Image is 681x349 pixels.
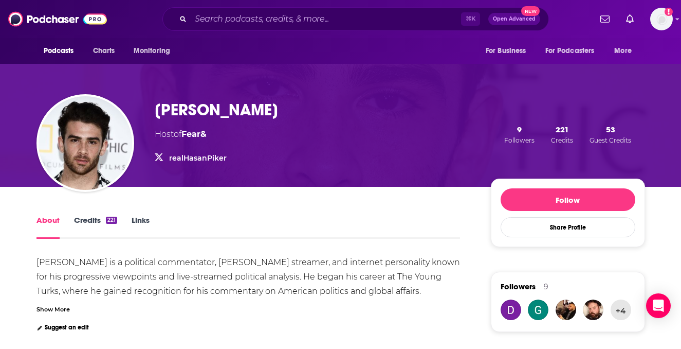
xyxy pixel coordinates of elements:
button: Open AdvancedNew [488,13,540,25]
a: Suggest an edit [36,324,89,331]
span: 221 [556,125,569,134]
a: Show notifications dropdown [622,10,638,28]
div: 9 [544,282,548,291]
span: 9 [517,125,522,134]
a: Show notifications dropdown [596,10,614,28]
h1: [PERSON_NAME] [155,100,278,120]
span: of [174,129,207,139]
img: darrellmckee70 [501,300,521,320]
span: For Podcasters [545,44,595,58]
span: ⌘ K [461,12,480,26]
img: glenscolen [528,300,548,320]
span: For Business [486,44,526,58]
button: open menu [539,41,610,61]
button: 53Guest Credits [586,124,634,145]
button: 9Followers [501,124,538,145]
button: +4 [611,300,631,320]
button: Share Profile [501,217,635,237]
img: Schon5698 [583,300,603,320]
a: About [36,215,60,239]
button: open menu [478,41,539,61]
button: open menu [36,41,87,61]
div: 221 [106,217,117,224]
a: Charts [86,41,121,61]
div: Open Intercom Messenger [646,293,671,318]
svg: Add a profile image [665,8,673,16]
span: Charts [93,44,115,58]
span: Followers [501,282,536,291]
a: Fear& [181,129,207,139]
button: open menu [607,41,645,61]
span: Host [155,129,174,139]
div: Search podcasts, credits, & more... [162,7,549,31]
img: Podchaser - Follow, Share and Rate Podcasts [8,9,107,29]
span: Guest Credits [590,136,631,144]
button: Show profile menu [650,8,673,30]
span: Credits [551,136,573,144]
span: Followers [504,136,535,144]
input: Search podcasts, credits, & more... [191,11,461,27]
button: open menu [126,41,183,61]
span: Podcasts [44,44,74,58]
a: Credits221 [74,215,117,239]
span: 53 [606,125,615,134]
button: Follow [501,188,635,211]
span: Monitoring [134,44,170,58]
span: New [521,6,540,16]
a: realHasanPiker [169,153,227,163]
span: Open Advanced [493,16,536,22]
span: More [614,44,632,58]
a: Links [132,215,150,239]
span: Logged in as agarland1 [650,8,673,30]
img: Hasan Piker [39,96,132,190]
img: User Profile [650,8,673,30]
img: koulmomo [556,300,576,320]
button: 221Credits [548,124,576,145]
